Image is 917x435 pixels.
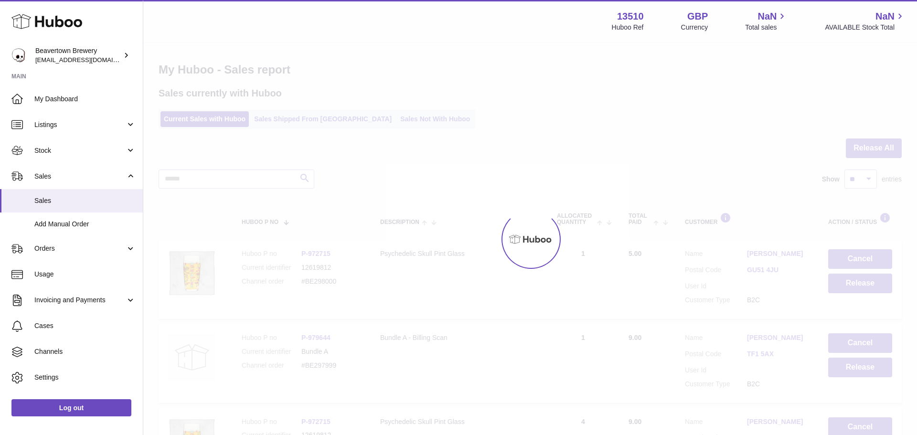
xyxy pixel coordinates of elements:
strong: 13510 [617,10,644,23]
span: Listings [34,120,126,129]
div: Currency [681,23,708,32]
span: Add Manual Order [34,220,136,229]
strong: GBP [687,10,708,23]
span: AVAILABLE Stock Total [825,23,906,32]
span: My Dashboard [34,95,136,104]
span: Sales [34,172,126,181]
span: Invoicing and Payments [34,296,126,305]
span: Usage [34,270,136,279]
a: NaN Total sales [745,10,788,32]
span: Sales [34,196,136,205]
span: NaN [757,10,777,23]
span: [EMAIL_ADDRESS][DOMAIN_NAME] [35,56,140,64]
span: Orders [34,244,126,253]
div: Huboo Ref [612,23,644,32]
div: Beavertown Brewery [35,46,121,64]
span: Channels [34,347,136,356]
span: NaN [875,10,895,23]
a: NaN AVAILABLE Stock Total [825,10,906,32]
a: Log out [11,399,131,416]
span: Settings [34,373,136,382]
span: Total sales [745,23,788,32]
span: Stock [34,146,126,155]
span: Cases [34,321,136,330]
img: internalAdmin-13510@internal.huboo.com [11,48,26,63]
